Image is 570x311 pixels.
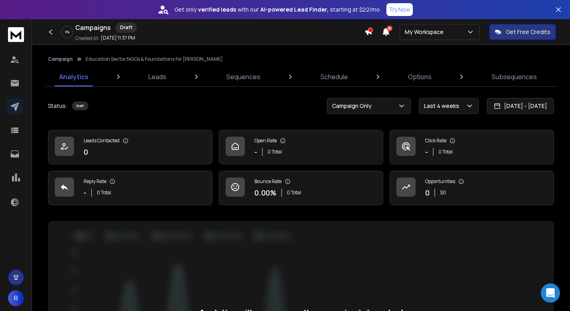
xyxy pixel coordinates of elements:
[541,283,560,303] div: Open Intercom Messenger
[219,130,383,164] a: Open Rate-0 Total
[72,102,88,110] div: Draft
[101,35,135,41] p: [DATE] 11:37 PM
[116,22,137,33] div: Draft
[492,72,537,82] p: Subsequences
[268,149,282,155] p: 0 Total
[75,35,99,42] p: Created At:
[84,178,106,185] p: Reply Rate
[198,6,236,14] strong: verified leads
[59,72,88,82] p: Analytics
[48,102,67,110] p: Status:
[425,146,428,157] p: -
[332,102,375,110] p: Campaign Only
[438,149,453,155] p: 0 Total
[254,146,257,157] p: -
[408,72,432,82] p: Options
[320,72,348,82] p: Schedule
[390,130,554,164] a: Click Rate-0 Total
[405,28,447,36] p: My Workspace
[219,171,383,205] a: Bounce Rate0.00%0 Total
[48,56,73,62] button: Campaign
[84,138,120,144] p: Leads Contacted
[8,290,24,306] button: R
[403,67,436,86] a: Options
[260,6,328,14] strong: AI-powered Lead Finder,
[316,67,353,86] a: Schedule
[148,72,166,82] p: Leads
[254,178,282,185] p: Bounce Rate
[84,146,88,157] p: 0
[84,187,86,198] p: -
[144,67,171,86] a: Leads
[174,6,380,14] p: Get only with our starting at $22/mo
[222,67,265,86] a: Sequences
[254,138,277,144] p: Open Rate
[389,6,410,14] p: Try Now
[386,3,413,16] button: Try Now
[75,23,111,32] h1: Campaigns
[65,30,70,34] p: 0 %
[8,27,24,42] img: logo
[86,56,223,62] p: Education Sector,NGOs & Foundations for [PERSON_NAME]
[440,189,446,196] p: $ 0
[48,130,212,164] a: Leads Contacted0
[425,138,446,144] p: Click Rate
[390,171,554,205] a: Opportunities0$0
[54,67,93,86] a: Analytics
[254,187,276,198] p: 0.00 %
[487,67,542,86] a: Subsequences
[506,28,550,36] p: Get Free Credits
[387,26,392,31] span: 18
[425,178,455,185] p: Opportunities
[489,24,556,40] button: Get Free Credits
[48,171,212,205] a: Reply Rate-0 Total
[97,189,111,196] p: 0 Total
[487,98,554,114] button: [DATE] - [DATE]
[425,187,430,198] p: 0
[424,102,462,110] p: Last 4 weeks
[226,72,260,82] p: Sequences
[287,189,301,196] p: 0 Total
